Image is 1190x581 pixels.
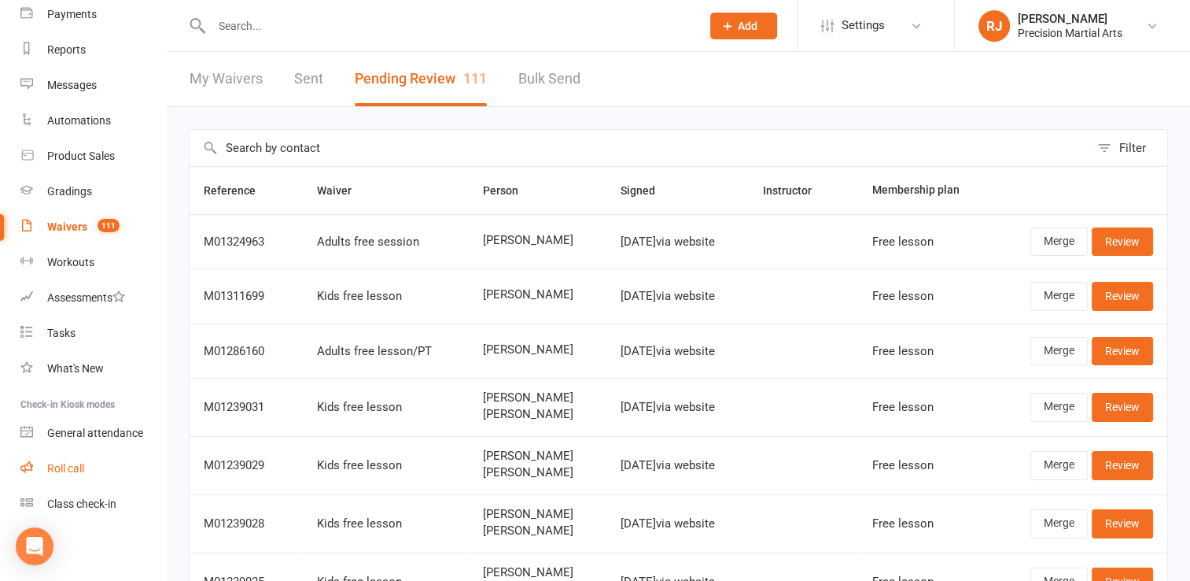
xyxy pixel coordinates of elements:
div: Precision Martial Arts [1018,26,1122,40]
div: Class check-in [47,498,116,510]
div: Messages [47,79,97,91]
div: [DATE] via website [621,459,735,472]
a: Merge [1030,509,1088,538]
div: Kids free lesson [317,401,455,414]
div: Product Sales [47,150,115,162]
div: [DATE] via website [621,235,735,249]
button: Pending Review111 [355,52,487,106]
button: Filter [1089,130,1167,166]
input: Search... [207,15,690,37]
span: [PERSON_NAME] [483,234,592,247]
button: Waiver [317,181,369,200]
span: 111 [463,70,487,87]
div: RJ [978,10,1010,42]
div: [PERSON_NAME] [1018,12,1122,26]
a: What's New [20,351,166,387]
div: M01324963 [204,235,289,249]
div: Free lesson [872,401,978,414]
a: Workouts [20,245,166,280]
input: Search by contact [190,130,1089,166]
span: [PERSON_NAME] [483,391,592,405]
a: Automations [20,103,166,139]
span: Instructor [763,184,829,197]
a: Merge [1030,451,1088,479]
div: Adults free session [317,235,455,249]
a: Tasks [20,316,166,351]
div: M01239028 [204,517,289,531]
div: M01239029 [204,459,289,472]
div: Kids free lesson [317,290,455,303]
div: Free lesson [872,290,978,303]
span: Waiver [317,184,369,197]
div: [DATE] via website [621,401,735,414]
a: Bulk Send [518,52,580,106]
a: Waivers 111 [20,209,166,245]
div: Waivers [47,220,87,233]
div: Roll call [47,462,84,475]
a: Review [1092,451,1153,479]
a: General attendance kiosk mode [20,416,166,451]
a: Assessments [20,280,166,316]
button: Reference [204,181,273,200]
a: Class kiosk mode [20,487,166,522]
a: Review [1092,509,1153,538]
div: Reports [47,43,86,56]
div: General attendance [47,427,143,439]
a: Roll call [20,451,166,487]
span: [PERSON_NAME] [483,450,592,463]
div: Workouts [47,256,94,268]
div: Payments [47,8,97,20]
span: [PERSON_NAME] [483,343,592,357]
div: Free lesson [872,459,978,472]
span: [PERSON_NAME] [483,524,592,538]
a: Merge [1030,228,1088,256]
a: Merge [1030,337,1088,365]
div: M01239031 [204,401,289,414]
span: [PERSON_NAME] [483,288,592,302]
span: [PERSON_NAME] [483,408,592,421]
span: Settings [842,8,885,43]
button: Add [710,13,777,39]
th: Membership plan [858,167,992,214]
div: Open Intercom Messenger [16,527,53,565]
div: Free lesson [872,235,978,249]
span: Signed [621,184,672,197]
a: Gradings [20,174,166,209]
div: Free lesson [872,517,978,531]
div: Gradings [47,185,92,198]
a: Review [1092,393,1153,421]
div: M01286160 [204,345,289,358]
div: Kids free lesson [317,517,455,531]
a: Review [1092,228,1153,256]
div: Filter [1119,139,1146,157]
a: Merge [1030,282,1088,310]
div: Automations [47,114,111,127]
div: Assessments [47,291,125,304]
span: [PERSON_NAME] [483,508,592,521]
span: Person [483,184,536,197]
div: What's New [47,362,104,375]
a: Reports [20,32,166,68]
div: [DATE] via website [621,345,735,358]
div: [DATE] via website [621,290,735,303]
div: Tasks [47,327,76,339]
div: [DATE] via website [621,517,735,531]
a: Review [1092,282,1153,310]
button: Instructor [763,181,829,200]
button: Signed [621,181,672,200]
div: Free lesson [872,345,978,358]
a: Sent [294,52,323,106]
span: [PERSON_NAME] [483,466,592,479]
div: M01311699 [204,290,289,303]
span: Add [738,20,757,32]
button: Person [483,181,536,200]
a: Merge [1030,393,1088,421]
span: [PERSON_NAME] [483,566,592,579]
span: 111 [98,219,120,232]
a: Product Sales [20,139,166,174]
a: Review [1092,337,1153,365]
a: My Waivers [190,52,263,106]
div: Kids free lesson [317,459,455,472]
a: Messages [20,68,166,103]
div: Adults free lesson/PT [317,345,455,358]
